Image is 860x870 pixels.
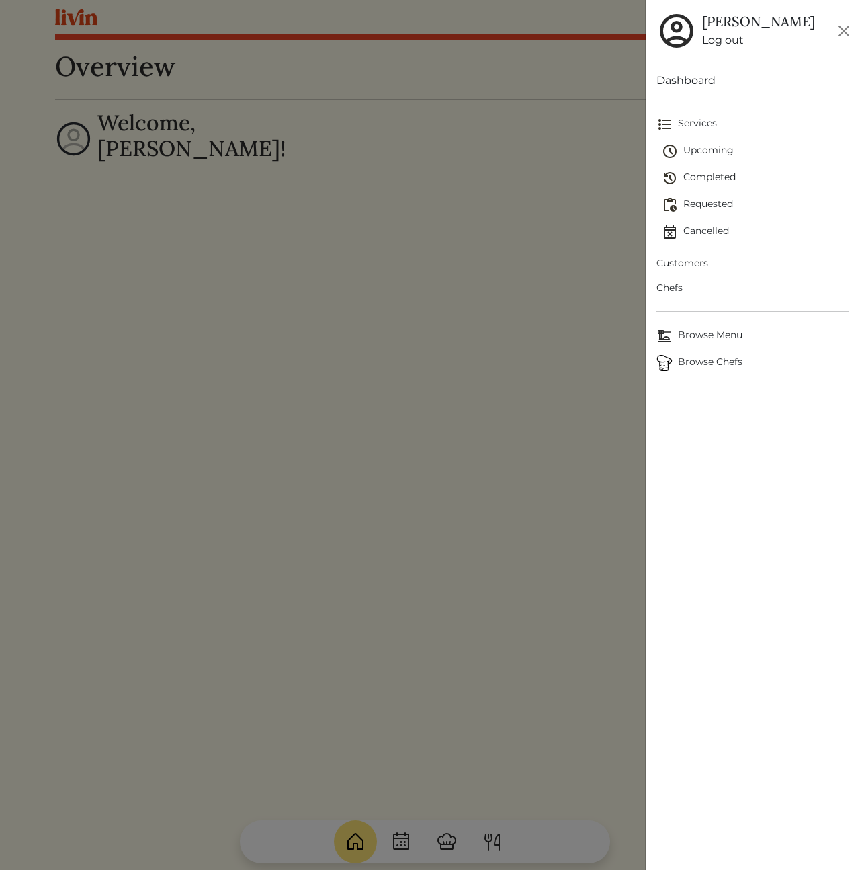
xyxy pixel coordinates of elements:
a: Services [656,111,849,138]
a: Chefs [656,276,849,301]
span: Services [656,116,849,132]
span: Cancelled [662,224,849,240]
img: schedule-fa401ccd6b27cf58db24c3bb5584b27dcd8bd24ae666a918e1c6b4ae8c451a22.svg [662,143,678,159]
img: user_account-e6e16d2ec92f44fc35f99ef0dc9cddf60790bfa021a6ecb1c896eb5d2907b31c.svg [656,11,697,51]
span: Completed [662,170,849,186]
span: Chefs [656,281,849,295]
span: Requested [662,197,849,213]
img: Browse Chefs [656,355,673,371]
h5: [PERSON_NAME] [702,13,815,30]
button: Close [833,20,855,42]
span: Customers [656,256,849,270]
a: Cancelled [662,219,849,245]
img: Browse Menu [656,328,673,344]
a: Customers [656,251,849,276]
a: Dashboard [656,73,849,89]
span: Browse Chefs [656,355,849,371]
a: Requested [662,192,849,219]
img: history-2b446bceb7e0f53b931186bf4c1776ac458fe31ad3b688388ec82af02103cd45.svg [662,170,678,186]
span: Browse Menu [656,328,849,344]
a: Log out [702,32,815,48]
a: ChefsBrowse Chefs [656,350,849,377]
a: Completed [662,165,849,192]
a: Upcoming [662,138,849,165]
img: event_cancelled-67e280bd0a9e072c26133efab016668ee6d7272ad66fa3c7eb58af48b074a3a4.svg [662,224,678,240]
img: pending_actions-fd19ce2ea80609cc4d7bbea353f93e2f363e46d0f816104e4e0650fdd7f915cf.svg [662,197,678,213]
img: format_list_bulleted-ebc7f0161ee23162107b508e562e81cd567eeab2455044221954b09d19068e74.svg [656,116,673,132]
a: Browse MenuBrowse Menu [656,323,849,350]
span: Upcoming [662,143,849,159]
